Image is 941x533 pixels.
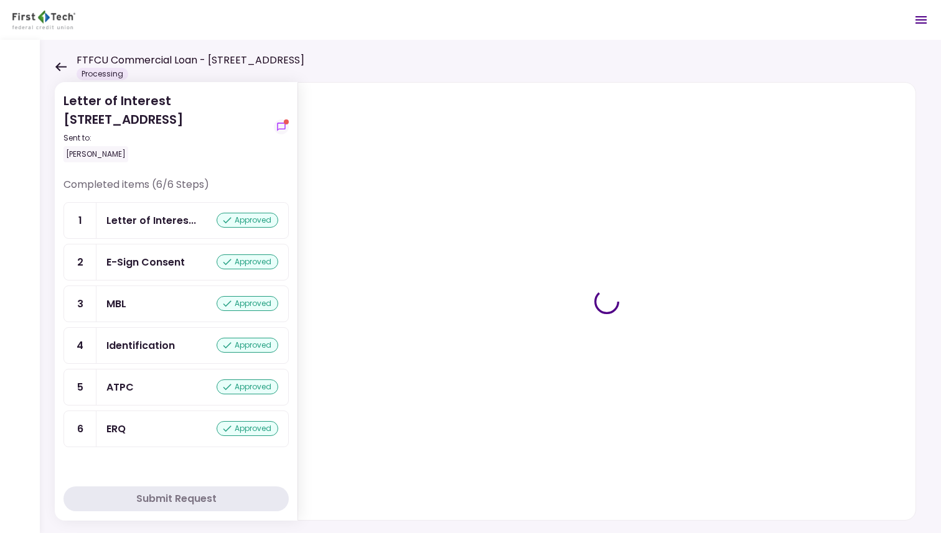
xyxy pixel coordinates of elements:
[106,254,185,270] div: E-Sign Consent
[217,213,278,228] div: approved
[106,338,175,353] div: Identification
[64,203,96,238] div: 1
[63,244,289,280] a: 2E-Sign Consentapproved
[217,296,278,311] div: approved
[217,254,278,269] div: approved
[106,296,126,312] div: MBL
[64,369,96,405] div: 5
[64,411,96,447] div: 6
[106,379,134,395] div: ATPC
[63,132,269,144] div: Sent to:
[63,327,289,364] a: 4Identificationapproved
[64,286,96,322] div: 3
[64,328,96,363] div: 4
[63,146,128,162] div: [PERSON_NAME]
[64,244,96,280] div: 2
[906,5,936,35] button: Open menu
[136,491,217,506] div: Submit Request
[63,369,289,406] a: 5ATPCapproved
[63,410,289,447] a: 6ERQapproved
[63,177,289,202] div: Completed items (6/6 Steps)
[63,91,269,162] div: Letter of Interest [STREET_ADDRESS]
[63,202,289,239] a: 1Letter of Interestapproved
[106,213,196,228] div: Letter of Interest
[106,421,126,437] div: ERQ
[217,421,278,436] div: approved
[217,379,278,394] div: approved
[12,11,75,29] img: Partner icon
[274,119,289,134] button: show-messages
[63,486,289,511] button: Submit Request
[217,338,278,353] div: approved
[77,68,128,80] div: Processing
[77,53,304,68] h1: FTFCU Commercial Loan - [STREET_ADDRESS]
[63,285,289,322] a: 3MBLapproved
